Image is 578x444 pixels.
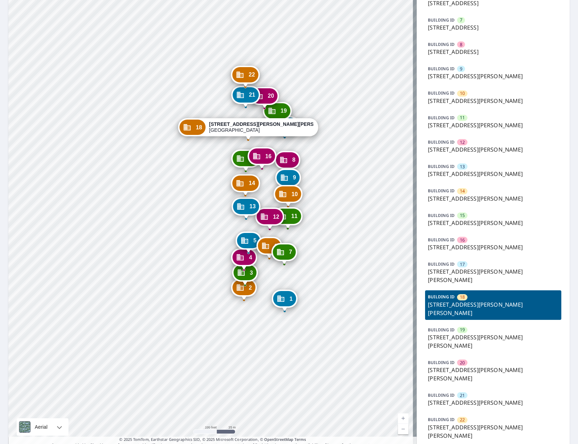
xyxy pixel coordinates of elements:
[428,237,455,243] p: BUILDING ID
[231,278,257,300] div: Dropped pin, building 2, Commercial property, 1000 N Leonard Ave Saint Louis, MO 63106
[257,237,282,258] div: Dropped pin, building 6, Commercial property, 3210 School St Saint Louis, MO 63106
[428,398,559,407] p: [STREET_ADDRESS][PERSON_NAME]
[428,267,559,284] p: [STREET_ADDRESS][PERSON_NAME][PERSON_NAME]
[460,114,465,121] span: 11
[249,92,255,97] span: 21
[460,326,465,333] span: 19
[196,125,202,130] span: 18
[460,41,462,48] span: 8
[274,207,302,229] div: Dropped pin, building 11, Commercial property, 1101 N Compton Ave Saint Louis, MO 63106
[231,150,260,171] div: Dropped pin, building 15, Commercial property, 1182 N Leonard Ave Saint Louis, MO 63106
[250,87,279,108] div: Dropped pin, building 20, Commercial property, 3206 Dr Martin Luther King Dr Saint Louis, MO 63106
[428,327,455,333] p: BUILDING ID
[428,66,455,72] p: BUILDING ID
[428,139,455,145] p: BUILDING ID
[249,285,252,290] span: 2
[293,175,296,180] span: 9
[428,145,559,154] p: [STREET_ADDRESS][PERSON_NAME]
[428,163,455,169] p: BUILDING ID
[460,90,465,97] span: 10
[274,185,303,207] div: Dropped pin, building 10, Commercial property, 1101 N Compton Ave Saint Louis, MO 63106
[255,208,284,229] div: Dropped pin, building 12, Commercial property, 1101 N Compton Ave Saint Louis, MO 63106
[428,188,455,194] p: BUILDING ID
[280,108,287,113] span: 19
[231,174,260,196] div: Dropped pin, building 14, Commercial property, 1103 N Compton Ave Saint Louis, MO 63106
[268,93,274,98] span: 20
[231,248,257,270] div: Dropped pin, building 4, Commercial property, 1000 N Leonard Ave Saint Louis, MO 63106
[231,86,260,107] div: Dropped pin, building 21, Commercial property, 1208 N Leonard Ave Saint Louis, MO 63106
[428,366,559,382] p: [STREET_ADDRESS][PERSON_NAME][PERSON_NAME]
[460,392,465,399] span: 21
[249,255,252,260] span: 4
[460,139,465,146] span: 12
[398,413,408,424] a: Current Level 18, Zoom In
[265,154,271,159] span: 16
[273,214,279,219] span: 12
[428,243,559,251] p: [STREET_ADDRESS][PERSON_NAME]
[17,418,68,436] div: Aerial
[428,333,559,350] p: [STREET_ADDRESS][PERSON_NAME][PERSON_NAME]
[236,232,261,253] div: Dropped pin, building 5, Commercial property, 1018 N Leonard Ave Saint Louis, MO 63106
[247,147,276,169] div: Dropped pin, building 16, Commercial property, 1103 N Compton Ave Saint Louis, MO 63106
[232,197,261,219] div: Dropped pin, building 13, Commercial property, 1103 N Compton Ave Saint Louis, MO 63106
[428,90,455,96] p: BUILDING ID
[250,270,253,275] span: 3
[249,72,255,77] span: 22
[178,118,318,140] div: Dropped pin, building 18, Commercial property, 3206 Dr Martin Luther King Dr Saint Louis, MO 63106
[289,249,292,255] span: 7
[428,261,455,267] p: BUILDING ID
[428,97,559,105] p: [STREET_ADDRESS][PERSON_NAME]
[398,424,408,434] a: Current Level 18, Zoom Out
[275,169,301,190] div: Dropped pin, building 9, Commercial property, 1101 N Compton Ave Saint Louis, MO 63106
[460,212,465,219] span: 15
[263,102,292,123] div: Dropped pin, building 19, Commercial property, 3204 Dr Martin Luther King Dr Saint Louis, MO 63106
[428,17,455,23] p: BUILDING ID
[428,219,559,227] p: [STREET_ADDRESS][PERSON_NAME]
[428,48,559,56] p: [STREET_ADDRESS]
[460,188,465,194] span: 14
[460,17,462,23] span: 7
[460,261,465,268] span: 17
[428,121,559,129] p: [STREET_ADDRESS][PERSON_NAME]
[428,170,559,178] p: [STREET_ADDRESS][PERSON_NAME]
[428,23,559,32] p: [STREET_ADDRESS]
[428,194,559,203] p: [STREET_ADDRESS][PERSON_NAME]
[428,360,455,365] p: BUILDING ID
[428,294,455,300] p: BUILDING ID
[428,423,559,440] p: [STREET_ADDRESS][PERSON_NAME][PERSON_NAME]
[119,437,306,443] span: © 2025 TomTom, Earthstar Geographics SIO, © 2025 Microsoft Corporation, ©
[460,163,465,170] span: 13
[428,392,455,398] p: BUILDING ID
[290,296,293,301] span: 1
[460,360,465,366] span: 20
[460,417,465,423] span: 22
[428,417,455,422] p: BUILDING ID
[264,437,293,442] a: OpenStreetMap
[209,121,340,127] strong: [STREET_ADDRESS][PERSON_NAME][PERSON_NAME]
[428,72,559,80] p: [STREET_ADDRESS][PERSON_NAME]
[253,238,257,243] span: 5
[428,300,559,317] p: [STREET_ADDRESS][PERSON_NAME][PERSON_NAME]
[270,116,299,138] div: Dropped pin, building 17, Commercial property, 3204 Dr Martin Luther King Dr Saint Louis, MO 63106
[271,243,297,265] div: Dropped pin, building 7, Commercial property, 3210 School St Saint Louis, MO 63106
[231,66,260,87] div: Dropped pin, building 22, Commercial property, 3238 Dr Martin Luther King Dr Saint Louis, MO 63106
[460,237,465,243] span: 16
[292,157,295,162] span: 8
[33,418,50,436] div: Aerial
[232,264,258,285] div: Dropped pin, building 3, Commercial property, 1000 N Leonard Ave Saint Louis, MO 63106
[209,121,314,133] div: [GEOGRAPHIC_DATA]
[460,294,465,300] span: 18
[428,115,455,121] p: BUILDING ID
[294,437,306,442] a: Terms
[275,151,300,172] div: Dropped pin, building 8, Commercial property, 3222 Renaissance St Saint Louis, MO 63106
[249,180,255,186] span: 14
[428,212,455,218] p: BUILDING ID
[292,192,298,197] span: 10
[460,66,462,72] span: 9
[428,41,455,47] p: BUILDING ID
[291,213,298,219] span: 11
[272,290,298,311] div: Dropped pin, building 1, Commercial property, 3201 Bell Ave Saint Louis, MO 63106
[250,204,256,209] span: 13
